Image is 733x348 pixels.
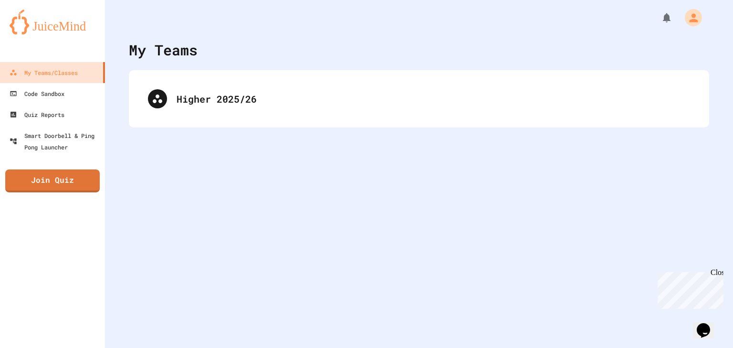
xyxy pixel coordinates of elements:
img: logo-orange.svg [10,10,95,34]
div: Higher 2025/26 [177,92,690,106]
div: My Teams/Classes [10,67,78,78]
div: My Teams [129,39,198,61]
div: Smart Doorbell & Ping Pong Launcher [10,130,101,153]
div: Higher 2025/26 [138,80,700,118]
div: Chat with us now!Close [4,4,66,61]
div: My Notifications [643,10,675,26]
iframe: chat widget [654,268,723,309]
iframe: chat widget [693,310,723,338]
a: Join Quiz [5,169,100,192]
div: Code Sandbox [10,88,64,99]
div: My Account [675,7,704,29]
div: Quiz Reports [10,109,64,120]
